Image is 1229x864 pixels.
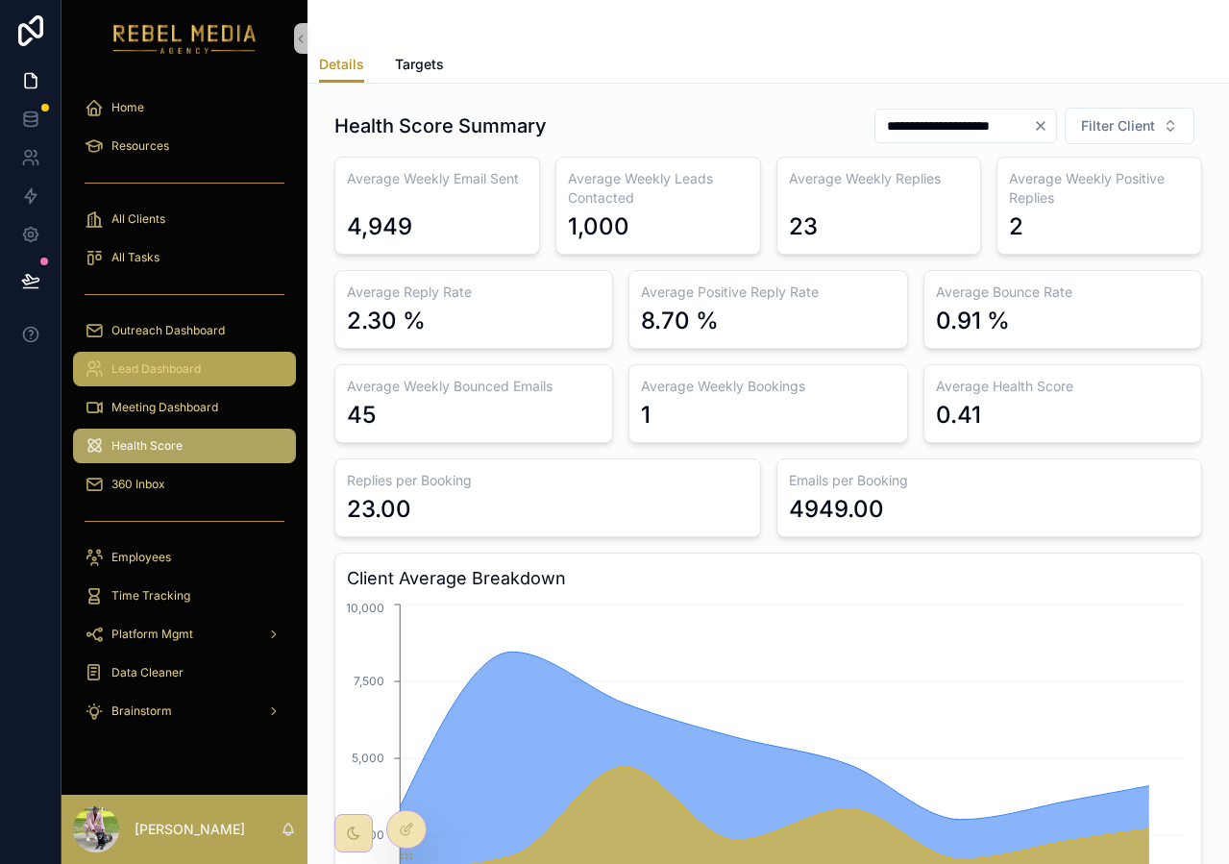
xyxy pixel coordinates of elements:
[111,704,172,719] span: Brainstorm
[111,627,193,642] span: Platform Mgmt
[354,674,384,688] tspan: 7,500
[1009,169,1190,208] h3: Average Weekly Positive Replies
[73,129,296,163] a: Resources
[641,400,651,431] div: 1
[936,377,1190,396] h3: Average Health Score
[347,494,411,525] div: 23.00
[641,306,719,336] div: 8.70 %
[73,540,296,575] a: Employees
[395,55,444,74] span: Targets
[111,250,160,265] span: All Tasks
[111,550,171,565] span: Employees
[319,55,364,74] span: Details
[111,138,169,154] span: Resources
[346,601,384,615] tspan: 10,000
[568,169,749,208] h3: Average Weekly Leads Contacted
[111,477,165,492] span: 360 Inbox
[73,655,296,690] a: Data Cleaner
[568,211,629,242] div: 1,000
[73,429,296,463] a: Health Score
[111,588,190,604] span: Time Tracking
[111,211,165,227] span: All Clients
[347,377,601,396] h3: Average Weekly Bounced Emails
[347,471,749,490] h3: Replies per Booking
[347,283,601,302] h3: Average Reply Rate
[111,100,144,115] span: Home
[1081,116,1155,136] span: Filter Client
[111,400,218,415] span: Meeting Dashboard
[789,494,884,525] div: 4949.00
[111,361,201,377] span: Lead Dashboard
[73,617,296,652] a: Platform Mgmt
[73,467,296,502] a: 360 Inbox
[73,240,296,275] a: All Tasks
[789,471,1191,490] h3: Emails per Booking
[347,306,426,336] div: 2.30 %
[936,400,981,431] div: 0.41
[73,90,296,125] a: Home
[347,400,376,431] div: 45
[334,112,547,139] h1: Health Score Summary
[789,211,818,242] div: 23
[111,323,225,338] span: Outreach Dashboard
[641,377,895,396] h3: Average Weekly Bookings
[73,579,296,613] a: Time Tracking
[352,751,384,765] tspan: 5,000
[347,565,1190,592] h3: Client Average Breakdown
[61,77,307,753] div: scrollable content
[789,169,970,188] h3: Average Weekly Replies
[73,313,296,348] a: Outreach Dashboard
[1009,211,1023,242] div: 2
[73,390,296,425] a: Meeting Dashboard
[936,306,1010,336] div: 0.91 %
[347,169,528,188] h3: Average Weekly Email Sent
[641,283,895,302] h3: Average Positive Reply Rate
[73,202,296,236] a: All Clients
[111,665,184,680] span: Data Cleaner
[319,47,364,84] a: Details
[1033,118,1056,134] button: Clear
[111,438,183,454] span: Health Score
[73,694,296,728] a: Brainstorm
[936,283,1190,302] h3: Average Bounce Rate
[395,47,444,86] a: Targets
[347,211,412,242] div: 4,949
[73,352,296,386] a: Lead Dashboard
[135,820,245,839] p: [PERSON_NAME]
[113,23,257,54] img: App logo
[1065,108,1194,144] button: Select Button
